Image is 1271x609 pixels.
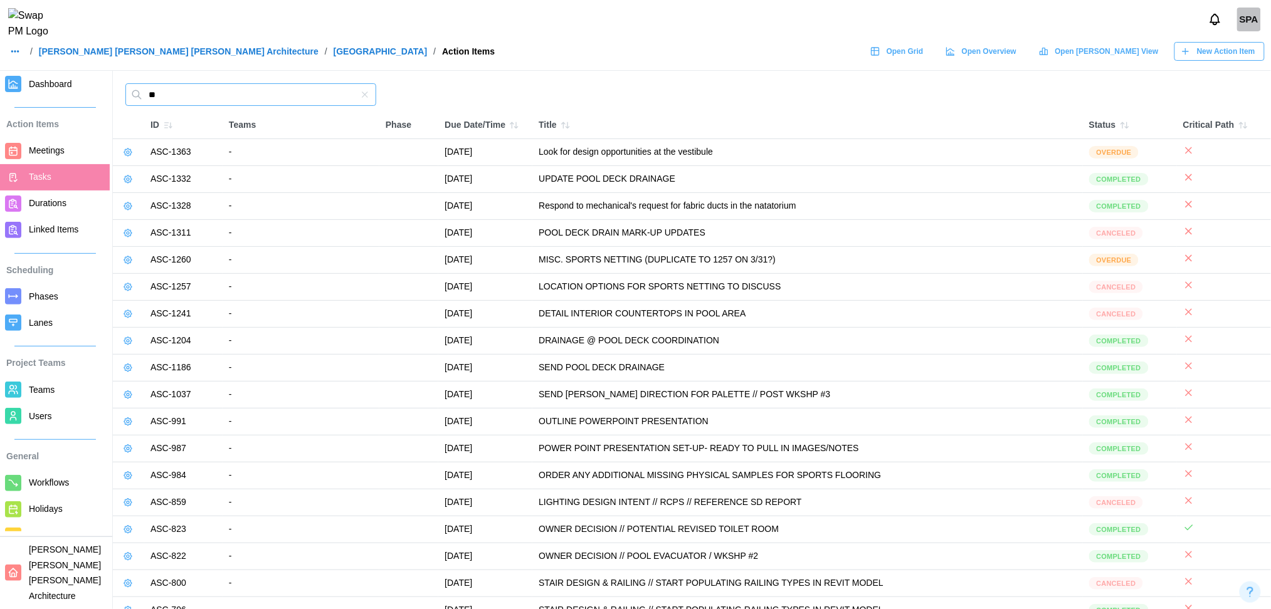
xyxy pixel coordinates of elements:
[223,462,379,489] td: -
[1197,43,1255,60] span: New Action Item
[223,139,379,166] td: -
[445,523,526,536] div: [DATE]
[144,462,223,489] td: ASC-984
[532,139,1083,166] td: Look for design opportunities at the vestibule
[229,118,373,132] div: Teams
[1097,443,1141,454] span: Completed
[532,247,1083,274] td: MISC. SPORTS NETTING (DUPLICATE TO 1257 ON 3/31?)
[325,47,327,56] div: /
[144,220,223,247] td: ASC-1311
[532,435,1083,462] td: POWER POINT PRESENTATION SET-UP- READY TO PULL IN IMAGES/NOTES
[223,435,379,462] td: -
[223,301,379,328] td: -
[1097,227,1136,239] span: Canceled
[445,280,526,294] div: [DATE]
[1097,389,1141,400] span: Completed
[1097,524,1141,535] span: Completed
[223,328,379,355] td: -
[887,43,924,60] span: Open Grid
[445,145,526,159] div: [DATE]
[29,477,69,487] span: Workflows
[532,274,1083,301] td: LOCATION OPTIONS FOR SPORTS NETTING TO DISCUSS
[1237,8,1261,31] a: SShetty platform admin
[1183,117,1265,134] div: Critical Path
[445,117,526,134] div: Due Date/Time
[442,47,495,56] div: Action Items
[144,193,223,220] td: ASC-1328
[223,193,379,220] td: -
[532,543,1083,570] td: OWNER DECISION // POOL EVACUATOR / WKSHP #2
[1097,281,1136,293] span: Canceled
[1097,254,1132,266] span: Overdue
[939,42,1026,61] a: Open Overview
[532,355,1083,382] td: SEND POOL DECK DRAINAGE
[532,409,1083,435] td: OUTLINE POWERPOINT PRESENTATION
[29,172,51,182] span: Tasks
[29,385,55,395] span: Teams
[144,301,223,328] td: ASC-1241
[532,220,1083,247] td: POOL DECK DRAIN MARK-UP UPDATES
[223,570,379,597] td: -
[1097,174,1141,185] span: Completed
[223,355,379,382] td: -
[144,355,223,382] td: ASC-1186
[39,47,319,56] a: [PERSON_NAME] [PERSON_NAME] [PERSON_NAME] Architecture
[1097,335,1141,346] span: Completed
[144,543,223,570] td: ASC-822
[223,409,379,435] td: -
[1097,147,1132,158] span: Overdue
[386,118,432,132] div: Phase
[1097,308,1136,320] span: Canceled
[445,576,526,590] div: [DATE]
[445,469,526,482] div: [DATE]
[144,139,223,166] td: ASC-1363
[29,544,101,601] span: [PERSON_NAME] [PERSON_NAME] [PERSON_NAME] Architecture
[29,504,63,514] span: Holidays
[223,220,379,247] td: -
[1097,551,1141,562] span: Completed
[144,166,223,193] td: ASC-1332
[144,247,223,274] td: ASC-1260
[532,382,1083,409] td: SEND [PERSON_NAME] DIRECTION FOR PALETTE // POST WKSHP #3
[223,516,379,543] td: -
[29,145,65,155] span: Meetings
[445,226,526,240] div: [DATE]
[144,489,223,516] td: ASC-859
[144,409,223,435] td: ASC-991
[223,166,379,193] td: -
[864,42,933,61] a: Open Grid
[29,318,53,328] span: Lanes
[532,516,1083,543] td: OWNER DECISION // POTENTIAL REVISED TOILET ROOM
[29,224,78,234] span: Linked Items
[144,274,223,301] td: ASC-1257
[532,301,1083,328] td: DETAIL INTERIOR COUNTERTOPS IN POOL AREA
[532,489,1083,516] td: LIGHTING DESIGN INTENT // RCPS // REFERENCE SD REPORT
[532,328,1083,355] td: DRAINAGE @ POOL DECK COORDINATION
[532,462,1083,489] td: ORDER ANY ADDITIONAL MISSING PHYSICAL SAMPLES FOR SPORTS FLOORING
[1097,362,1141,373] span: Completed
[30,47,33,56] div: /
[1205,9,1226,30] button: Notifications
[144,516,223,543] td: ASC-823
[29,411,52,421] span: Users
[445,253,526,267] div: [DATE]
[532,166,1083,193] td: UPDATE POOL DECK DRAINAGE
[8,8,59,39] img: Swap PM Logo
[223,382,379,409] td: -
[445,415,526,429] div: [DATE]
[1089,117,1171,134] div: Status
[1174,42,1265,61] button: New Action Item
[29,530,75,540] span: Integrations
[445,307,526,321] div: [DATE]
[445,334,526,348] div: [DATE]
[29,198,66,208] span: Durations
[1097,416,1141,427] span: Completed
[1097,470,1141,481] span: Completed
[445,361,526,375] div: [DATE]
[532,570,1083,597] td: STAIR DESIGN & RAILING // START POPULATING RAILING TYPES IN REVIT MODEL
[445,199,526,213] div: [DATE]
[29,79,72,89] span: Dashboard
[144,382,223,409] td: ASC-1037
[1097,578,1136,589] span: Canceled
[445,442,526,455] div: [DATE]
